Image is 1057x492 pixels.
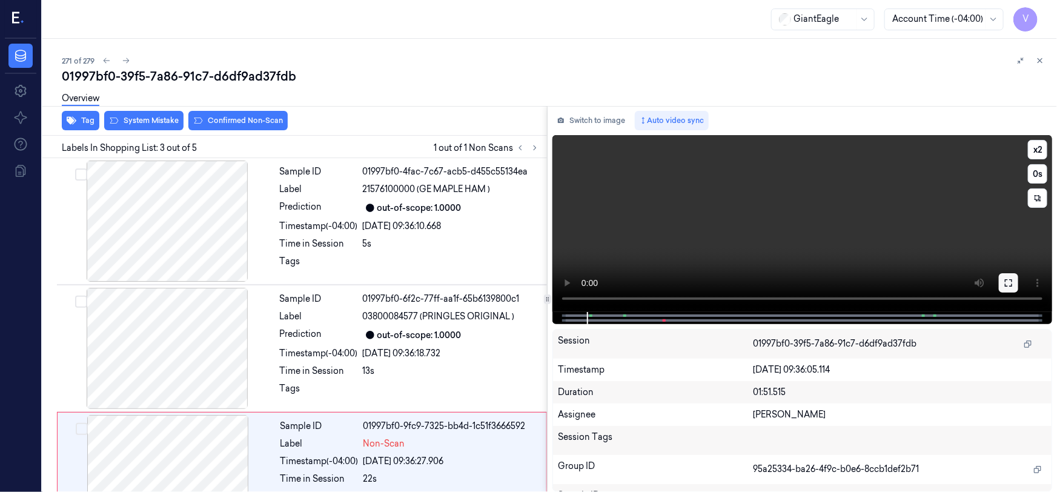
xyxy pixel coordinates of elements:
div: Sample ID [280,420,359,433]
span: 95a25334-ba26-4f9c-b0e6-8ccb1def2b71 [754,463,919,476]
div: Label [280,310,358,323]
div: out-of-scope: 1.0000 [377,202,462,214]
button: Tag [62,111,99,130]
div: Prediction [280,201,358,215]
button: V [1013,7,1038,32]
span: 271 of 279 [62,56,94,66]
div: 01:51.515 [754,386,1047,399]
div: Sample ID [280,293,358,305]
span: Labels In Shopping List: 3 out of 5 [62,142,197,155]
span: 03800084577 (PRINGLES ORIGINAL ) [363,310,515,323]
div: Prediction [280,328,358,342]
div: 01997bf0-4fac-7c67-acb5-d455c55134ea [363,165,540,178]
div: Session Tags [558,431,754,450]
div: 01997bf0-9fc9-7325-bb4d-1c51f3666592 [363,420,539,433]
div: Timestamp (-04:00) [280,347,358,360]
button: System Mistake [104,111,184,130]
div: Tags [280,255,358,274]
div: 13s [363,365,540,377]
button: Switch to image [552,111,630,130]
button: Select row [75,296,87,308]
a: Overview [62,92,99,106]
button: x2 [1028,140,1047,159]
div: 22s [363,473,539,485]
div: Time in Session [280,365,358,377]
div: Session [558,334,754,354]
div: Timestamp (-04:00) [280,455,359,468]
span: Non-Scan [363,437,405,450]
div: [DATE] 09:36:05.114 [754,364,1047,376]
div: Time in Session [280,473,359,485]
div: Tags [280,382,358,402]
button: Select row [76,423,88,435]
div: Time in Session [280,238,358,250]
span: 01997bf0-39f5-7a86-91c7-d6df9ad37fdb [754,337,917,350]
div: out-of-scope: 1.0000 [377,329,462,342]
div: 5s [363,238,540,250]
div: 01997bf0-39f5-7a86-91c7-d6df9ad37fdb [62,68,1047,85]
span: 1 out of 1 Non Scans [434,141,542,155]
button: Select row [75,168,87,181]
button: 0s [1028,164,1047,184]
button: Auto video sync [635,111,709,130]
div: [DATE] 09:36:10.668 [363,220,540,233]
span: 21576100000 (GE MAPLE HAM ) [363,183,491,196]
div: Label [280,437,359,450]
div: Sample ID [280,165,358,178]
div: Assignee [558,408,754,421]
div: [DATE] 09:36:27.906 [363,455,539,468]
div: Label [280,183,358,196]
button: Confirmed Non-Scan [188,111,288,130]
div: Group ID [558,460,754,479]
div: Duration [558,386,754,399]
div: [DATE] 09:36:18.732 [363,347,540,360]
div: Timestamp [558,364,754,376]
div: Timestamp (-04:00) [280,220,358,233]
div: [PERSON_NAME] [754,408,1047,421]
div: 01997bf0-6f2c-77ff-aa1f-65b6139800c1 [363,293,540,305]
